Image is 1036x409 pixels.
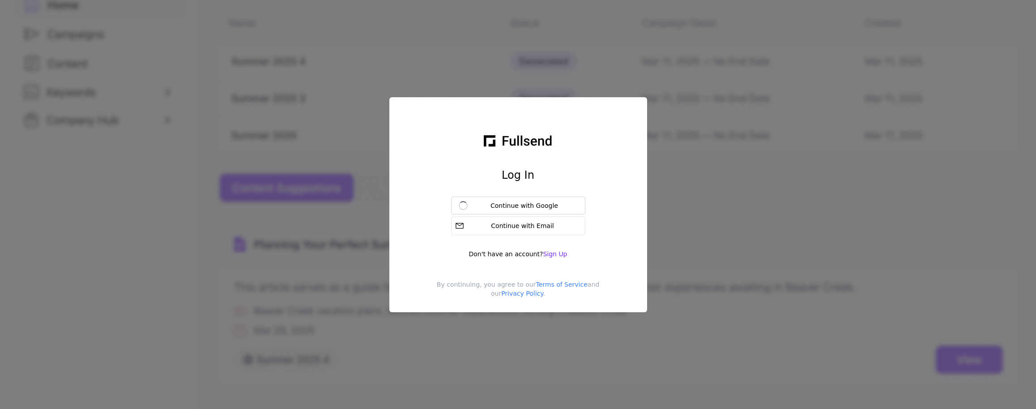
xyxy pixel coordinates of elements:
[502,168,534,182] h1: Log In
[451,250,585,258] div: Don't have an account?
[451,216,585,235] button: Continue with Email
[471,201,578,210] div: Continue with Google
[451,197,585,215] button: Continue with Google
[536,281,587,288] a: Terms of Service
[396,280,640,305] div: By continuing, you agree to our and our .
[543,250,567,258] span: Sign Up
[468,221,581,230] div: Continue with Email
[501,290,543,297] a: Privacy Policy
